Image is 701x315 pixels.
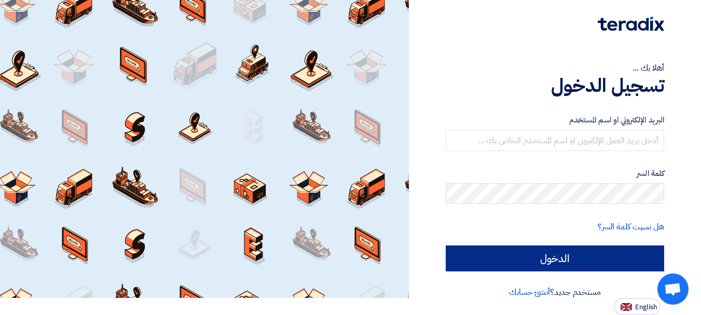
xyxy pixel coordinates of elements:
label: البريد الإلكتروني او اسم المستخدم [446,114,664,126]
img: Teradix logo [598,17,664,31]
span: English [635,304,657,311]
input: الدخول [446,245,664,271]
button: English [614,298,660,315]
a: هل نسيت كلمة السر؟ [598,221,664,233]
div: أهلا بك ... [446,62,664,74]
a: أنشئ حسابك [509,286,550,298]
label: كلمة السر [446,168,664,180]
h1: تسجيل الدخول [446,74,664,97]
input: أدخل بريد العمل الإلكتروني او اسم المستخدم الخاص بك ... [446,130,664,151]
img: en-US.png [621,303,632,311]
div: Open chat [657,273,689,305]
div: مستخدم جديد؟ [446,286,664,298]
